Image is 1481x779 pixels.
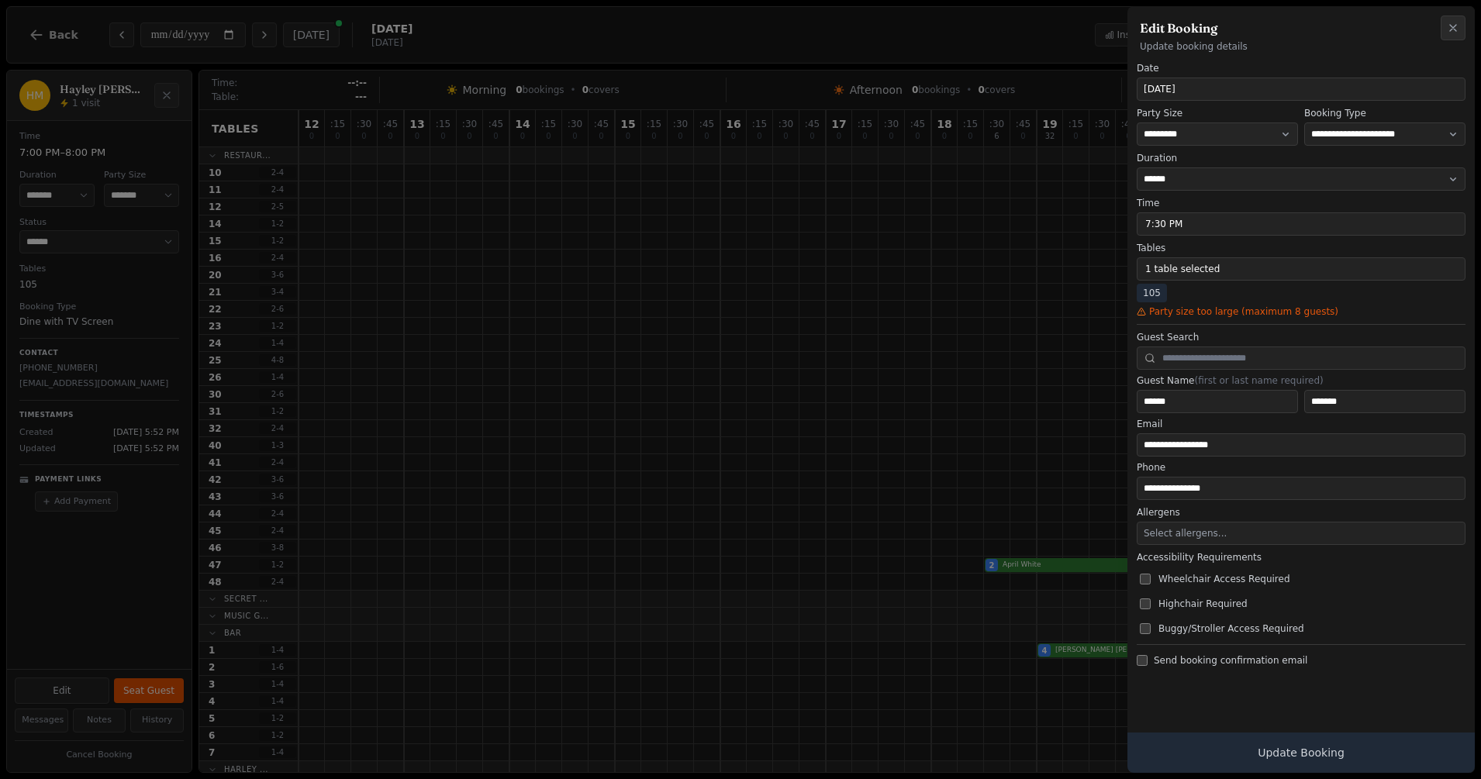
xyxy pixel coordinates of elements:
[1140,19,1462,37] h2: Edit Booking
[1140,40,1462,53] p: Update booking details
[1137,257,1465,281] button: 1 table selected
[1137,461,1465,474] label: Phone
[1137,655,1148,666] input: Send booking confirmation email
[1304,107,1465,119] label: Booking Type
[1140,598,1151,609] input: Highchair Required
[1158,622,1304,635] span: Buggy/Stroller Access Required
[1137,551,1465,564] label: Accessibility Requirements
[1137,242,1465,254] label: Tables
[1137,506,1465,519] label: Allergens
[1137,522,1465,545] button: Select allergens...
[1127,732,1475,773] button: Update Booking
[1158,573,1290,585] span: Wheelchair Access Required
[1194,375,1323,386] span: (first or last name required)
[1137,284,1167,302] span: 105
[1137,62,1465,74] label: Date
[1158,598,1248,610] span: Highchair Required
[1140,623,1151,634] input: Buggy/Stroller Access Required
[1137,212,1465,236] button: 7:30 PM
[1137,152,1465,164] label: Duration
[1154,654,1307,667] span: Send booking confirmation email
[1149,305,1338,318] span: Party size too large (maximum 8 guests)
[1137,331,1465,343] label: Guest Search
[1137,107,1298,119] label: Party Size
[1144,528,1227,539] span: Select allergens...
[1137,78,1465,101] button: [DATE]
[1137,197,1465,209] label: Time
[1140,574,1151,584] input: Wheelchair Access Required
[1137,418,1465,430] label: Email
[1137,374,1465,387] label: Guest Name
